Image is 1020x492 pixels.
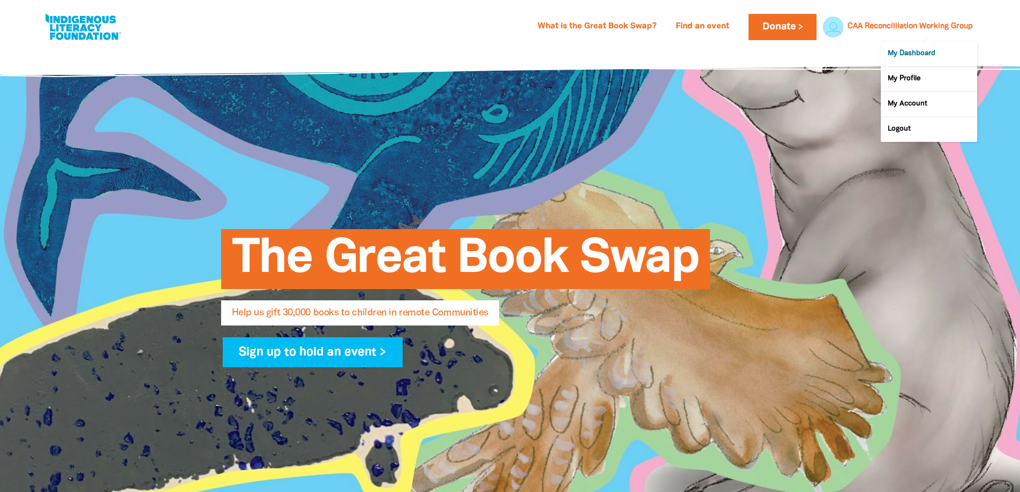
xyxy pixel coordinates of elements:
a: Donate [749,14,816,40]
a: Sign up to hold an event > [223,337,403,367]
span: Help us gift 30,000 books to children in remote Communities [232,308,488,326]
a: CAA Reconcilliation Working Group [848,23,973,31]
a: Logout [881,117,977,142]
span: The Great Book Swap [232,237,699,289]
a: My Account [881,92,977,117]
a: My Dashboard [881,42,977,66]
a: Find an event [669,18,736,35]
a: My Profile [881,67,977,92]
a: What is the Great Book Swap? [531,18,663,35]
